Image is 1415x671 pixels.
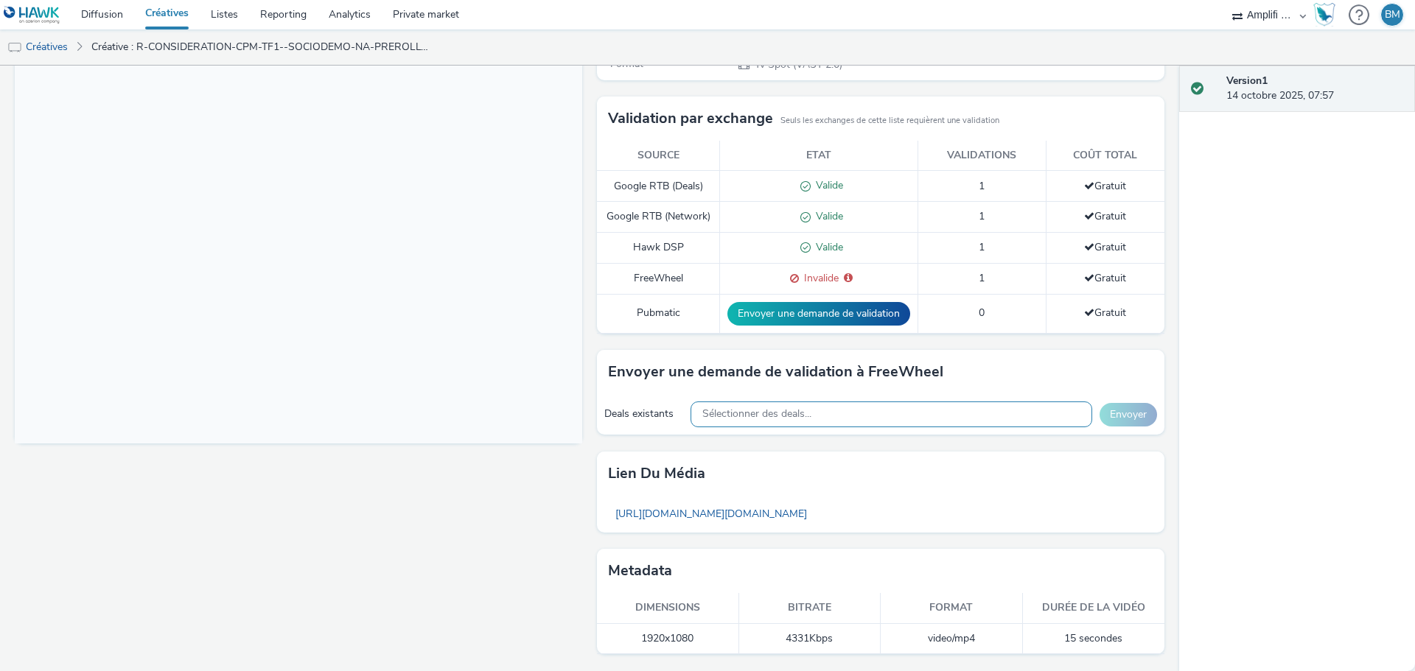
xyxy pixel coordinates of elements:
[1084,271,1126,285] span: Gratuit
[84,29,438,65] a: Créative : R-CONSIDERATION-CPM-TF1--SOCIODEMO-NA-PREROLL-1x1-TV-15s_W42_V2_PROMO_$430141713$
[979,209,985,223] span: 1
[979,179,985,193] span: 1
[597,263,720,294] td: FreeWheel
[608,361,943,383] h3: Envoyer une demande de validation à FreeWheel
[1023,624,1165,654] td: 15 secondes
[1313,3,1335,27] img: Hawk Academy
[811,240,843,254] span: Valide
[7,41,22,55] img: tv
[702,408,811,421] span: Sélectionner des deals...
[1385,4,1400,26] div: BM
[1084,179,1126,193] span: Gratuit
[597,294,720,333] td: Pubmatic
[597,171,720,202] td: Google RTB (Deals)
[608,560,672,582] h3: Metadata
[979,271,985,285] span: 1
[979,240,985,254] span: 1
[597,593,739,623] th: Dimensions
[597,233,720,264] td: Hawk DSP
[1100,403,1157,426] button: Envoyer
[1023,593,1165,623] th: Durée de la vidéo
[608,499,814,528] a: [URL][DOMAIN_NAME][DOMAIN_NAME]
[918,141,1046,171] th: Validations
[780,115,999,127] small: Seuls les exchanges de cette liste requièrent une validation
[4,6,60,24] img: undefined Logo
[881,624,1023,654] td: video/mp4
[727,302,910,326] button: Envoyer une demande de validation
[811,209,843,223] span: Valide
[604,407,683,421] div: Deals existants
[1046,141,1164,171] th: Coût total
[739,624,881,654] td: 4331 Kbps
[608,108,773,130] h3: Validation par exchange
[1313,3,1341,27] a: Hawk Academy
[799,271,839,285] span: Invalide
[720,141,918,171] th: Etat
[1084,209,1126,223] span: Gratuit
[597,624,739,654] td: 1920x1080
[1084,240,1126,254] span: Gratuit
[811,178,843,192] span: Valide
[1226,74,1403,104] div: 14 octobre 2025, 07:57
[597,141,720,171] th: Source
[881,593,1023,623] th: Format
[608,463,705,485] h3: Lien du média
[1226,74,1268,88] strong: Version 1
[979,306,985,320] span: 0
[1084,306,1126,320] span: Gratuit
[597,202,720,233] td: Google RTB (Network)
[739,593,881,623] th: Bitrate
